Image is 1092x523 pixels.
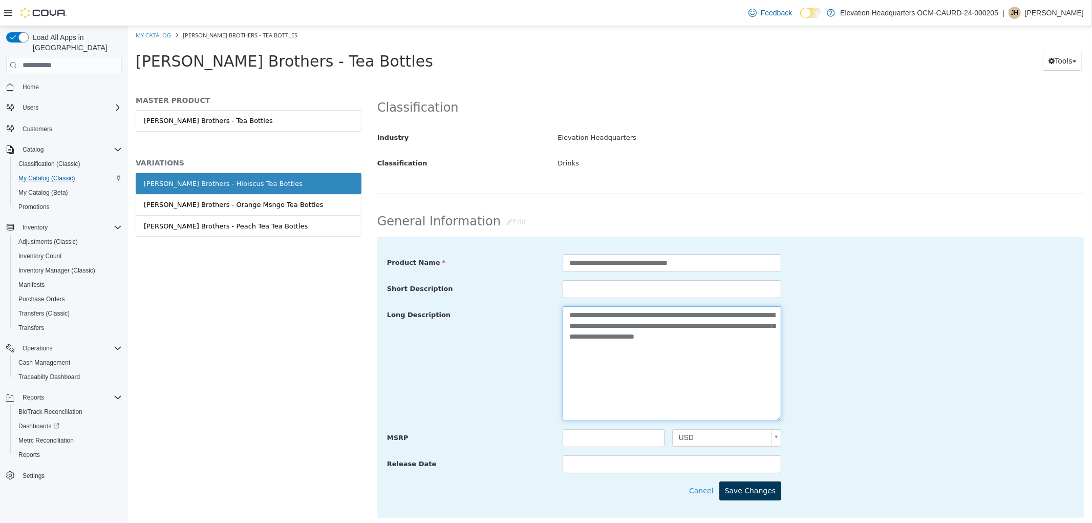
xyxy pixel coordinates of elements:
[14,307,74,320] a: Transfers (Classic)
[18,122,122,135] span: Customers
[18,342,57,354] button: Operations
[14,158,122,170] span: Classification (Classic)
[10,405,126,419] button: BioTrack Reconciliation
[14,449,44,461] a: Reports
[259,285,323,292] span: Long Description
[14,201,54,213] a: Promotions
[18,189,68,197] span: My Catalog (Beta)
[14,250,66,262] a: Inventory Count
[2,468,126,483] button: Settings
[14,158,84,170] a: Classification (Classic)
[2,121,126,136] button: Customers
[761,8,792,18] span: Feedback
[18,451,40,459] span: Reports
[18,266,95,275] span: Inventory Manager (Classic)
[1011,7,1019,19] span: JH
[18,252,62,260] span: Inventory Count
[18,324,44,332] span: Transfers
[14,322,48,334] a: Transfers
[2,100,126,115] button: Users
[10,306,126,321] button: Transfers (Classic)
[249,74,956,90] h2: Classification
[14,172,122,184] span: My Catalog (Classic)
[10,235,126,249] button: Adjustments (Classic)
[422,103,963,121] div: Elevation Headquarters
[18,174,75,182] span: My Catalog (Classic)
[10,448,126,462] button: Reports
[14,357,122,369] span: Cash Management
[14,236,82,248] a: Adjustments (Classic)
[10,200,126,214] button: Promotions
[16,195,180,205] div: [PERSON_NAME] Brothers - Peach Tea Tea Bottles
[10,292,126,306] button: Purchase Orders
[14,322,122,334] span: Transfers
[18,203,50,211] span: Promotions
[591,455,654,474] button: Save Changes
[744,3,796,23] a: Feedback
[16,153,175,163] div: [PERSON_NAME] Brothers - Hibiscus Tea Bottles
[14,307,122,320] span: Transfers (Classic)
[18,101,122,114] span: Users
[10,278,126,292] button: Manifests
[18,238,78,246] span: Adjustments (Classic)
[18,221,122,234] span: Inventory
[10,355,126,370] button: Cash Management
[10,321,126,335] button: Transfers
[14,279,122,291] span: Manifests
[561,455,591,474] button: Cancel
[2,341,126,355] button: Operations
[18,143,48,156] button: Catalog
[14,406,122,418] span: BioTrack Reconciliation
[23,344,53,352] span: Operations
[14,406,87,418] a: BioTrack Reconciliation
[14,279,49,291] a: Manifests
[18,359,70,367] span: Cash Management
[14,293,122,305] span: Purchase Orders
[23,472,45,480] span: Settings
[23,103,38,112] span: Users
[6,75,122,510] nav: Complex example
[14,357,74,369] a: Cash Management
[10,171,126,185] button: My Catalog (Classic)
[10,370,126,384] button: Traceabilty Dashboard
[1009,7,1021,19] div: Jadden Hamilton
[14,371,84,383] a: Traceabilty Dashboard
[18,81,43,93] a: Home
[8,70,233,79] h5: MASTER PRODUCT
[18,143,122,156] span: Catalog
[55,5,169,13] span: [PERSON_NAME] Brothers - Tea Bottles
[1025,7,1084,19] p: [PERSON_NAME]
[20,8,67,18] img: Cova
[249,186,956,205] h2: General Information
[18,101,42,114] button: Users
[18,123,56,135] a: Customers
[14,434,122,447] span: Metrc Reconciliation
[14,186,72,199] a: My Catalog (Beta)
[14,201,122,213] span: Promotions
[23,125,52,133] span: Customers
[249,108,281,115] span: Industry
[259,408,281,415] span: MSRP
[259,259,325,266] span: Short Description
[10,263,126,278] button: Inventory Manager (Classic)
[14,420,122,432] span: Dashboards
[2,142,126,157] button: Catalog
[18,436,74,445] span: Metrc Reconciliation
[18,281,45,289] span: Manifests
[800,8,822,18] input: Dark Mode
[10,185,126,200] button: My Catalog (Beta)
[18,295,65,303] span: Purchase Orders
[18,470,49,482] a: Settings
[23,393,44,402] span: Reports
[29,32,122,53] span: Load All Apps in [GEOGRAPHIC_DATA]
[18,469,122,482] span: Settings
[14,250,122,262] span: Inventory Count
[373,186,404,205] button: Edit
[10,433,126,448] button: Metrc Reconciliation
[915,26,954,45] button: Tools
[18,422,59,430] span: Dashboards
[8,84,233,106] a: [PERSON_NAME] Brothers - Tea Bottles
[10,419,126,433] a: Dashboards
[18,80,122,93] span: Home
